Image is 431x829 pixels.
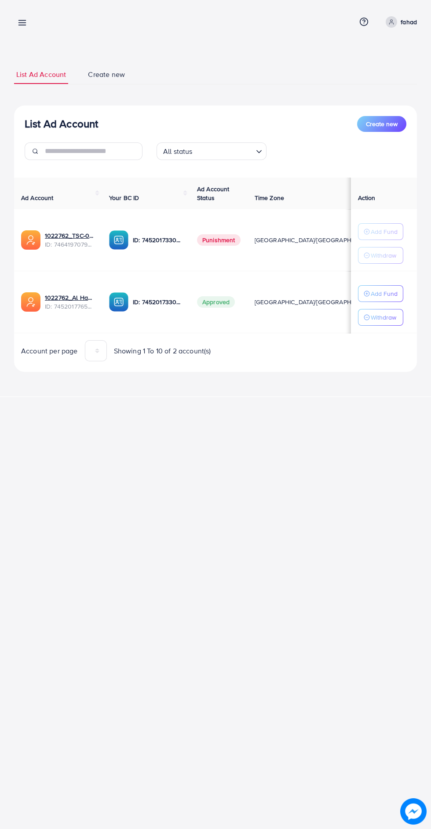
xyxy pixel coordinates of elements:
[109,292,128,312] img: ic-ba-acc.ded83a64.svg
[88,69,125,80] span: Create new
[133,235,183,245] p: ID: 7452017330445533200
[401,17,417,27] p: fahad
[45,302,95,311] span: ID: 7452017765898354704
[358,309,403,326] button: Withdraw
[358,193,376,202] span: Action
[21,292,40,312] img: ic-ads-acc.e4c84228.svg
[357,116,406,132] button: Create new
[382,16,417,28] a: fahad
[371,226,398,237] p: Add Fund
[371,312,396,323] p: Withdraw
[358,247,403,264] button: Withdraw
[400,798,427,825] img: image
[197,296,235,308] span: Approved
[358,223,403,240] button: Add Fund
[255,236,377,244] span: [GEOGRAPHIC_DATA]/[GEOGRAPHIC_DATA]
[371,288,398,299] p: Add Fund
[45,231,95,240] a: 1022762_TSC-01_1737893822201
[45,293,95,311] div: <span class='underline'>1022762_Al Hamd Traders_1735058097282</span></br>7452017765898354704
[197,185,230,202] span: Ad Account Status
[197,234,241,246] span: Punishment
[358,285,403,302] button: Add Fund
[255,193,284,202] span: Time Zone
[161,145,194,158] span: All status
[21,346,78,356] span: Account per page
[45,231,95,249] div: <span class='underline'>1022762_TSC-01_1737893822201</span></br>7464197079427137537
[255,298,377,306] span: [GEOGRAPHIC_DATA]/[GEOGRAPHIC_DATA]
[157,142,267,160] div: Search for option
[195,143,252,158] input: Search for option
[25,117,98,130] h3: List Ad Account
[21,193,54,202] span: Ad Account
[109,230,128,250] img: ic-ba-acc.ded83a64.svg
[45,293,95,302] a: 1022762_Al Hamd Traders_1735058097282
[16,69,66,80] span: List Ad Account
[109,193,139,202] span: Your BC ID
[45,240,95,249] span: ID: 7464197079427137537
[21,230,40,250] img: ic-ads-acc.e4c84228.svg
[114,346,211,356] span: Showing 1 To 10 of 2 account(s)
[366,120,398,128] span: Create new
[133,297,183,307] p: ID: 7452017330445533200
[371,250,396,261] p: Withdraw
